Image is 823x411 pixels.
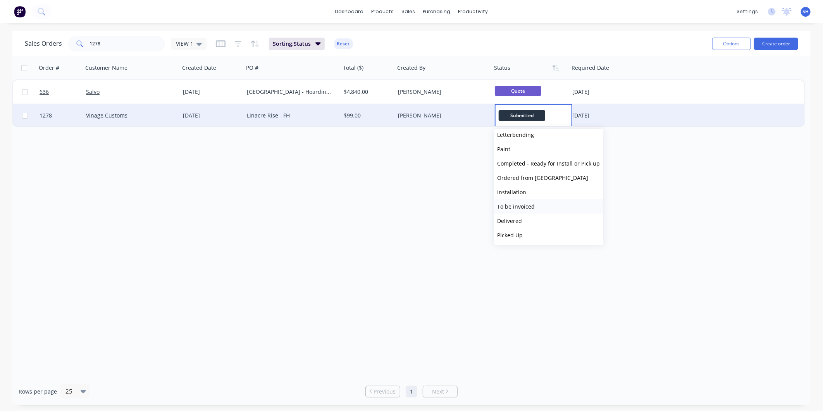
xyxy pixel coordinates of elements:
button: Paint [494,142,603,156]
button: Installation [494,185,603,199]
div: sales [398,6,419,17]
span: Completed - Ready for Install or Pick up [498,160,600,167]
button: Completed - Ready for Install or Pick up [494,156,603,171]
div: Created Date [182,64,216,72]
button: Ordered from [GEOGRAPHIC_DATA] [494,171,603,185]
div: Status [494,64,510,72]
div: products [368,6,398,17]
button: Reset [334,38,353,49]
span: VIEW 1 [176,40,193,48]
span: 636 [40,88,49,96]
div: settings [733,6,762,17]
a: 1278 [40,104,86,127]
a: Page 1 is your current page [406,386,417,397]
div: [GEOGRAPHIC_DATA] - Hoarding Signage [247,88,333,96]
button: Options [712,38,751,50]
a: Vinage Customs [86,112,127,119]
div: [DATE] [183,88,241,96]
div: Linacre Rise - FH [247,112,333,119]
span: Ordered from [GEOGRAPHIC_DATA] [498,174,589,181]
button: Letterbending [494,128,603,142]
span: Picked Up [498,231,523,239]
a: Salvo [86,88,100,95]
div: [DATE] [572,88,634,96]
span: Letterbending [498,131,534,138]
span: Previous [374,388,396,395]
input: Search... [90,36,165,52]
div: productivity [455,6,492,17]
div: PO # [246,64,258,72]
div: $99.00 [344,112,389,119]
a: Previous page [366,388,400,395]
ul: Pagination [362,386,461,397]
div: purchasing [419,6,455,17]
button: Sorting:Status [269,38,325,50]
span: Quote [495,86,541,96]
span: SH [803,8,809,15]
img: Factory [14,6,26,17]
div: Required Date [572,64,609,72]
span: Sorting: Status [273,40,311,48]
button: Delivered [494,214,603,228]
div: [DATE] [572,112,634,119]
span: Rows per page [19,388,57,395]
h1: Sales Orders [25,40,62,47]
span: Delivered [498,217,522,224]
div: [DATE] [183,112,241,119]
span: Submitted [499,110,545,121]
div: $4,840.00 [344,88,389,96]
span: Paint [498,145,511,153]
a: dashboard [331,6,368,17]
span: Next [432,388,444,395]
div: Customer Name [85,64,127,72]
div: [PERSON_NAME] [398,88,484,96]
span: Installation [498,188,527,196]
div: Created By [397,64,425,72]
button: Picked Up [494,228,603,242]
a: Next page [423,388,457,395]
span: 1278 [40,112,52,119]
div: Order # [39,64,59,72]
button: Create order [754,38,798,50]
button: To be invoiced [494,199,603,214]
div: [PERSON_NAME] [398,112,484,119]
span: To be invoiced [498,203,535,210]
a: 636 [40,80,86,104]
div: Total ($) [343,64,363,72]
